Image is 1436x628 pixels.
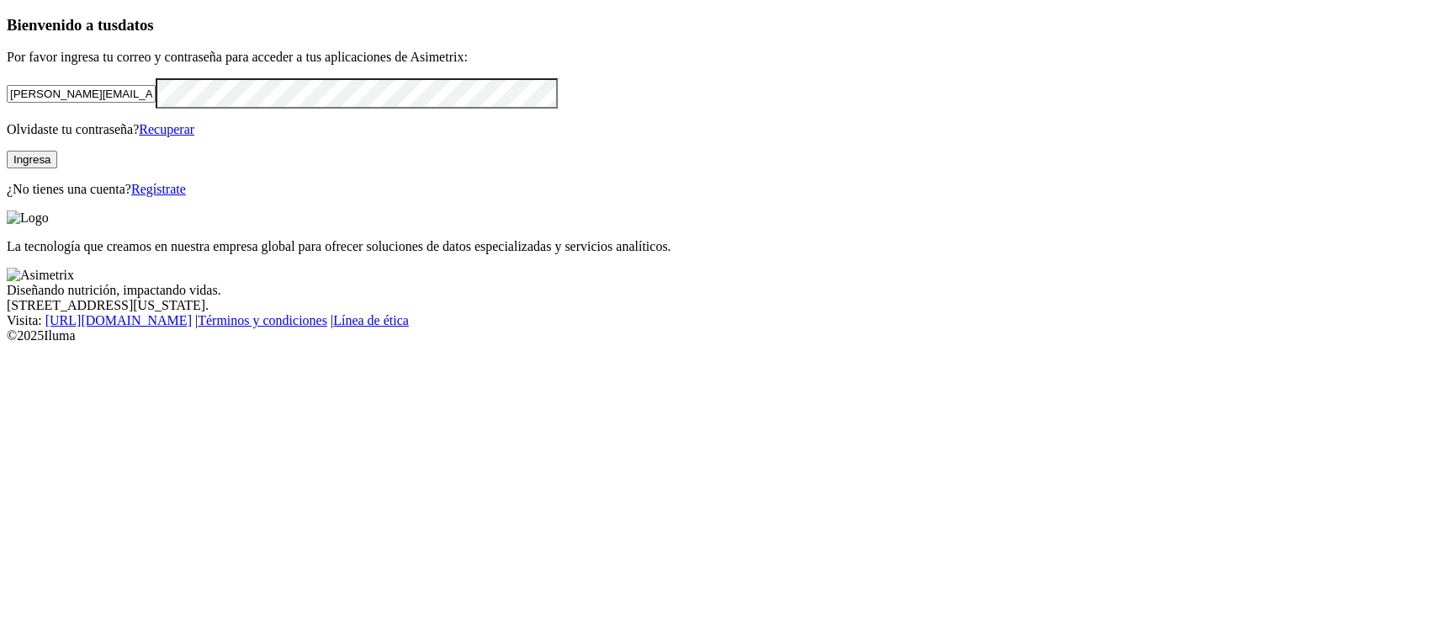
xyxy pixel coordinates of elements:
[7,85,156,103] input: Tu correo
[198,313,327,327] a: Términos y condiciones
[7,328,1429,343] div: © 2025 Iluma
[7,298,1429,313] div: [STREET_ADDRESS][US_STATE].
[7,16,1429,35] h3: Bienvenido a tus
[131,182,186,196] a: Regístrate
[7,122,1429,137] p: Olvidaste tu contraseña?
[45,313,192,327] a: [URL][DOMAIN_NAME]
[7,268,74,283] img: Asimetrix
[7,151,57,168] button: Ingresa
[7,283,1429,298] div: Diseñando nutrición, impactando vidas.
[333,313,409,327] a: Línea de ética
[7,50,1429,65] p: Por favor ingresa tu correo y contraseña para acceder a tus aplicaciones de Asimetrix:
[139,122,194,136] a: Recuperar
[7,313,1429,328] div: Visita : | |
[118,16,154,34] span: datos
[7,182,1429,197] p: ¿No tienes una cuenta?
[7,239,1429,254] p: La tecnología que creamos en nuestra empresa global para ofrecer soluciones de datos especializad...
[7,210,49,226] img: Logo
